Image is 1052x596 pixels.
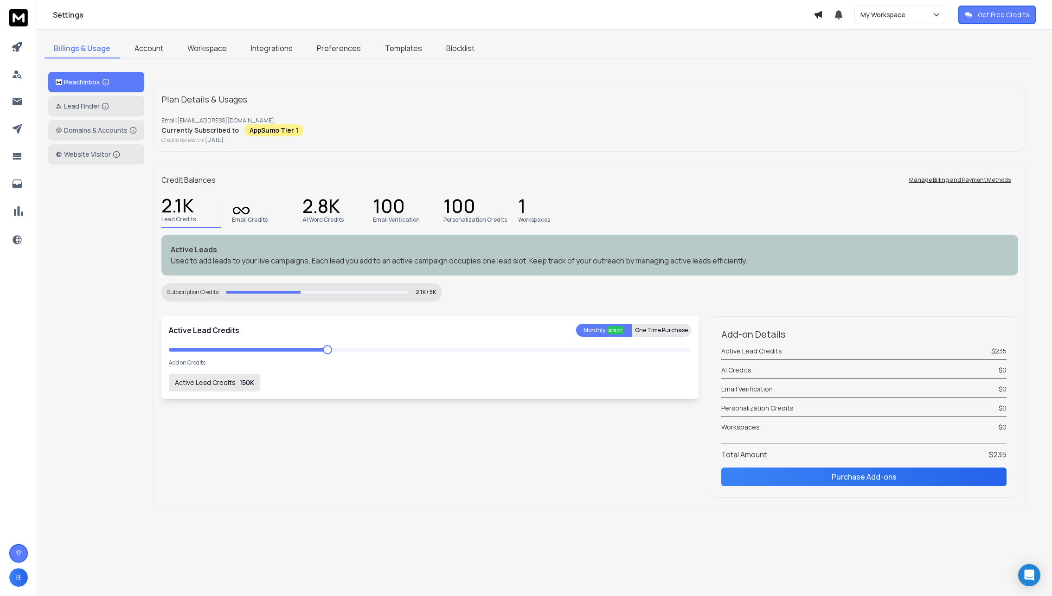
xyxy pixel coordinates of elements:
[308,39,370,58] a: Preferences
[991,346,1007,356] span: $ 235
[1018,564,1040,586] div: Open Intercom Messenger
[9,568,28,587] button: B
[161,126,239,135] p: Currently Subscribed to
[161,136,1018,144] p: Credits Renew on:
[167,288,218,296] div: Subscription Credits
[443,201,475,214] p: 100
[48,96,144,116] button: Lead Finder
[721,449,767,460] span: Total Amount
[302,201,340,214] p: 2.8K
[902,171,1018,189] button: Manage Billing and Payment Methods
[576,324,632,337] button: Monthly 20% off
[48,72,144,92] button: ReachInbox
[161,216,196,223] p: Lead Credits
[721,346,782,356] span: Active Lead Credits
[48,120,144,141] button: Domains & Accounts
[999,365,1007,375] span: $ 0
[443,216,507,224] p: Personalization Credits
[958,6,1036,24] button: Get Free Credits
[232,216,268,224] p: Email Credits
[171,244,1009,255] p: Active Leads
[302,216,344,224] p: AI Word Credits
[909,176,1011,184] p: Manage Billing and Payment Methods
[242,39,302,58] a: Integrations
[169,325,239,336] p: Active Lead Credits
[518,201,526,214] p: 1
[48,144,144,165] button: Website Visitor
[860,10,909,19] p: My Workspace
[721,385,773,394] span: Email Verification
[999,404,1007,413] span: $ 0
[56,79,62,85] img: logo
[373,216,420,224] p: Email Verification
[606,326,624,334] div: 20% off
[632,324,691,337] button: One Time Purchase
[171,255,1009,266] p: Used to add leads to your live campaigns. Each lead you add to an active campaign occupies one le...
[161,201,194,214] p: 2.1K
[161,117,1018,124] p: Email: [EMAIL_ADDRESS][DOMAIN_NAME]
[978,10,1029,19] p: Get Free Credits
[53,9,814,20] h1: Settings
[373,201,405,214] p: 100
[999,385,1007,394] span: $ 0
[437,39,484,58] a: Blocklist
[239,378,254,387] p: 150K
[518,216,550,224] p: Workspaces
[721,365,751,375] span: AI Credits
[376,39,431,58] a: Templates
[161,174,216,186] p: Credit Balances
[178,39,236,58] a: Workspace
[205,136,224,144] span: [DATE]
[721,404,794,413] span: Personalization Credits
[416,288,436,296] p: 2.1K/ 5K
[999,423,1007,432] span: $ 0
[125,39,173,58] a: Account
[721,468,1007,486] button: Purchase Add-ons
[989,449,1007,460] span: $ 235
[175,378,236,387] p: Active Lead Credits
[721,423,760,432] span: Workspaces
[244,124,303,136] div: AppSumo Tier 1
[45,39,120,58] a: Billings & Usage
[721,328,1007,341] h2: Add-on Details
[161,93,247,106] p: Plan Details & Usages
[169,359,205,366] p: Add on Credits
